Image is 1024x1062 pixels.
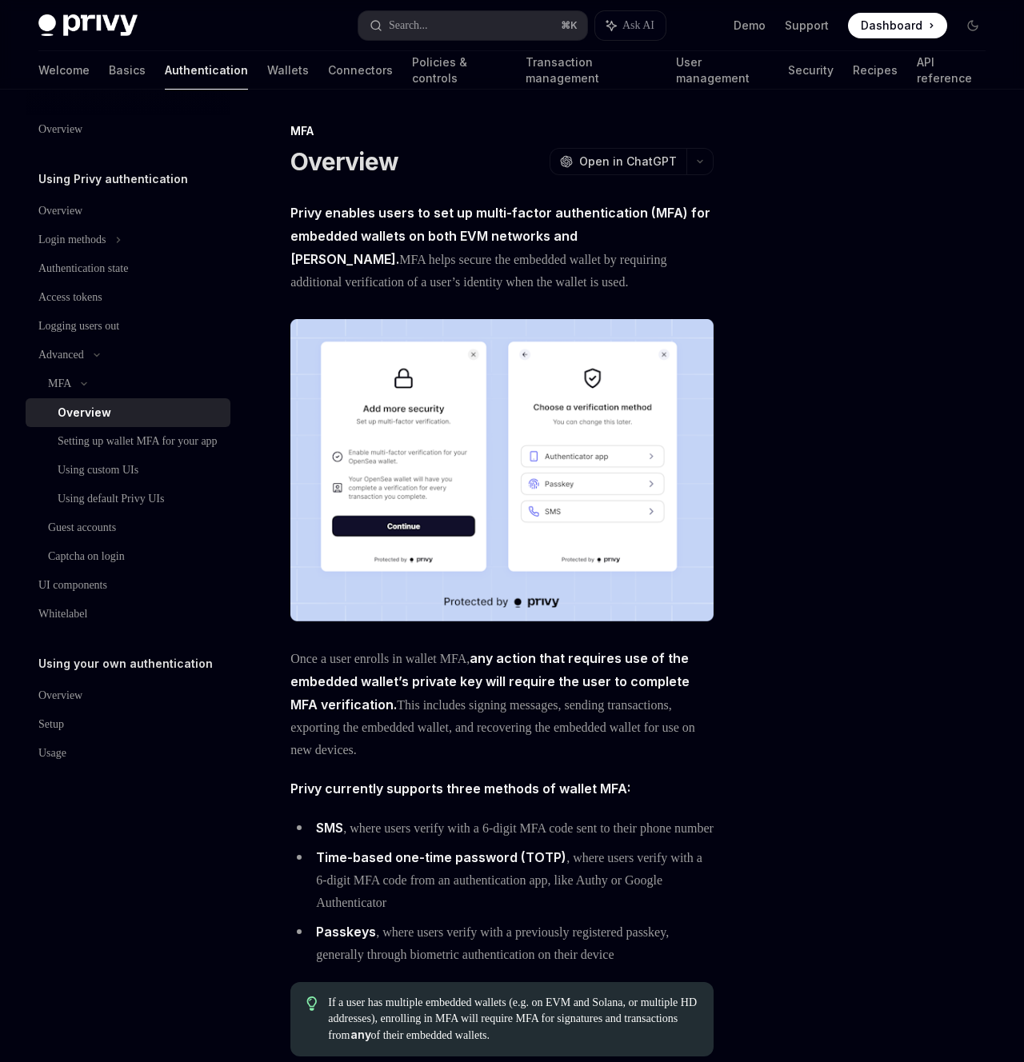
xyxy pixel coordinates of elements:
img: dark logo [38,14,138,37]
li: , where users verify with a 6-digit MFA code sent to their phone number [290,816,714,840]
div: MFA [48,374,71,393]
a: Connectors [328,51,393,90]
a: Transaction management [526,51,656,90]
a: UI components [26,571,230,600]
strong: Privy enables users to set up multi-factor authentication (MFA) for embedded wallets on both EVM ... [290,205,710,267]
div: Overview [38,120,82,139]
a: Captcha on login [26,542,230,571]
strong: any action that requires use of the embedded wallet’s private key will require the user to comple... [290,650,690,713]
svg: Tip [306,996,318,1011]
a: User management [676,51,769,90]
a: Authentication state [26,254,230,283]
span: Ask AI [622,18,654,34]
span: If a user has multiple embedded wallets (e.g. on EVM and Solana, or multiple HD addresses), enrol... [328,995,698,1044]
a: Policies & controls [412,51,506,90]
div: Search... [389,16,428,35]
a: Wallets [267,51,309,90]
div: Overview [38,686,82,705]
a: Support [785,18,829,34]
a: Guest accounts [26,513,230,542]
div: MFA [290,123,714,139]
a: Welcome [38,51,90,90]
a: Logging users out [26,312,230,341]
div: Using default Privy UIs [58,489,164,509]
h5: Using Privy authentication [38,170,188,189]
span: Once a user enrolls in wallet MFA, This includes signing messages, sending transactions, exportin... [290,647,714,761]
button: Toggle dark mode [960,13,986,38]
div: Using custom UIs [58,461,138,480]
a: API reference [917,51,986,90]
button: Ask AI [595,11,666,40]
a: Overview [26,115,230,144]
span: Open in ChatGPT [579,154,677,170]
a: Dashboard [848,13,947,38]
a: Setup [26,710,230,739]
div: Overview [38,202,82,221]
a: Recipes [853,51,898,90]
div: Setup [38,715,64,734]
div: UI components [38,576,107,595]
h5: Using your own authentication [38,654,213,673]
div: Login methods [38,230,106,250]
span: Dashboard [861,18,922,34]
span: MFA helps secure the embedded wallet by requiring additional verification of a user’s identity wh... [290,202,714,293]
div: Overview [58,403,111,422]
strong: Privy currently supports three methods of wallet MFA: [290,781,630,796]
strong: any [350,1028,371,1041]
div: Authentication state [38,259,128,278]
button: Search...⌘K [358,11,587,40]
a: Access tokens [26,283,230,312]
div: Advanced [38,345,84,365]
strong: SMS [316,820,343,836]
div: Usage [38,744,66,763]
a: Overview [26,398,230,427]
strong: Time-based one-time password (TOTP) [316,849,566,865]
a: Security [788,51,834,90]
a: Using default Privy UIs [26,485,230,513]
strong: Passkeys [316,924,376,940]
button: Open in ChatGPT [550,148,686,175]
h1: Overview [290,147,398,176]
div: Whitelabel [38,605,87,624]
a: Overview [26,197,230,226]
a: Setting up wallet MFA for your app [26,427,230,456]
a: Using custom UIs [26,456,230,485]
div: Access tokens [38,288,102,307]
li: , where users verify with a previously registered passkey, generally through biometric authentica... [290,920,714,966]
a: Authentication [165,51,248,90]
div: Captcha on login [48,547,125,566]
a: Basics [109,51,146,90]
div: Guest accounts [48,518,116,537]
a: Demo [734,18,766,34]
img: images/MFA.png [290,319,714,621]
div: Logging users out [38,317,119,336]
a: Whitelabel [26,600,230,629]
span: ⌘ K [561,19,578,32]
div: Setting up wallet MFA for your app [58,432,218,451]
a: Overview [26,681,230,710]
li: , where users verify with a 6-digit MFA code from an authentication app, like Authy or Google Aut... [290,846,714,914]
a: Usage [26,739,230,768]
